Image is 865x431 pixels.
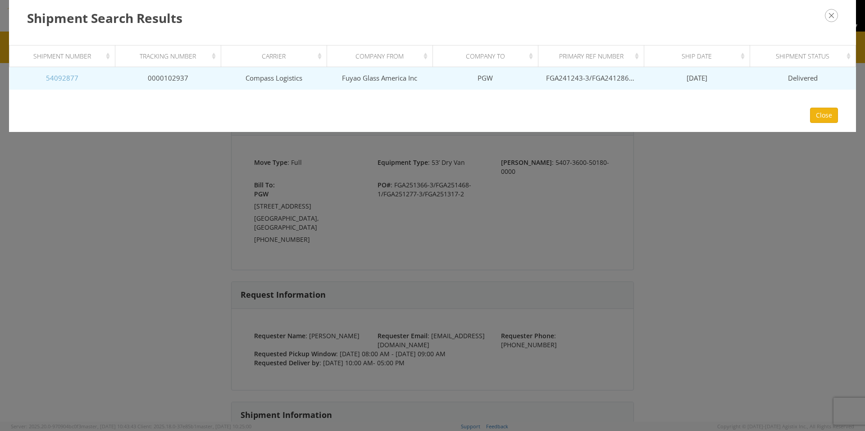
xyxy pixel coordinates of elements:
[810,108,838,123] button: Close
[432,67,538,90] td: PGW
[788,73,818,82] span: Delivered
[229,52,323,61] div: Carrier
[46,73,78,82] a: 54092877
[652,52,747,61] div: Ship Date
[546,52,641,61] div: Primary Ref Number
[335,52,429,61] div: Company From
[123,52,218,61] div: Tracking Number
[115,67,221,90] td: 0000102937
[758,52,853,61] div: Shipment Status
[687,73,707,82] span: [DATE]
[221,67,327,90] td: Compass Logistics
[18,52,112,61] div: Shipment Number
[327,67,432,90] td: Fuyao Glass America Inc
[27,9,838,27] h3: Shipment Search Results
[538,67,644,90] td: FGA241243-3/FGA241286-3/FGA241285-3
[441,52,535,61] div: Company To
